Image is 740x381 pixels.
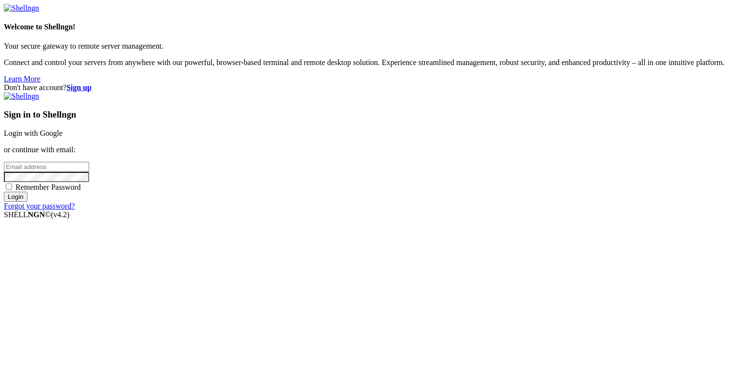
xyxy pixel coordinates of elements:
a: Learn More [4,75,40,83]
span: Remember Password [15,183,81,191]
p: Connect and control your servers from anywhere with our powerful, browser-based terminal and remo... [4,58,736,67]
span: SHELL © [4,210,69,219]
h4: Welcome to Shellngn! [4,23,736,31]
b: NGN [28,210,45,219]
h3: Sign in to Shellngn [4,109,736,120]
div: Don't have account? [4,83,736,92]
img: Shellngn [4,92,39,101]
a: Sign up [66,83,92,92]
span: 4.2.0 [51,210,70,219]
a: Forgot your password? [4,202,75,210]
input: Email address [4,162,89,172]
img: Shellngn [4,4,39,13]
p: Your secure gateway to remote server management. [4,42,736,51]
input: Remember Password [6,184,12,190]
a: Login with Google [4,129,63,137]
p: or continue with email: [4,145,736,154]
input: Login [4,192,27,202]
